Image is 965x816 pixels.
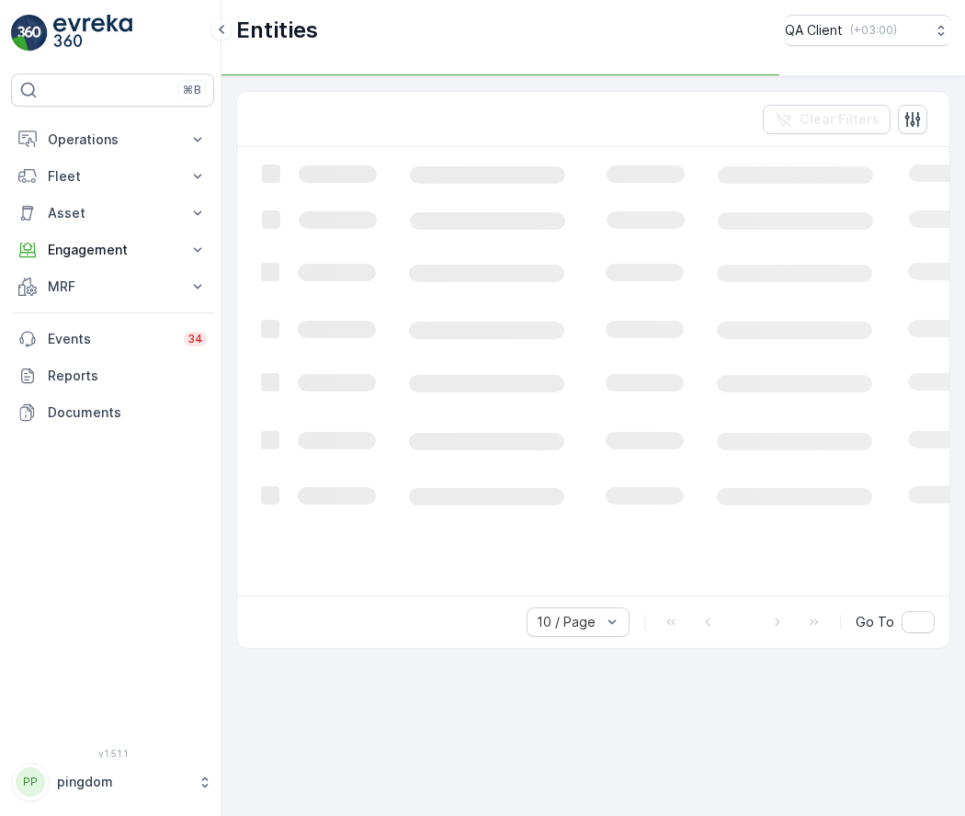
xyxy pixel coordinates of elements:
[850,23,897,38] p: ( +03:00 )
[11,121,214,158] button: Operations
[48,204,177,222] p: Asset
[11,357,214,394] a: Reports
[11,195,214,232] button: Asset
[48,130,177,149] p: Operations
[763,105,891,134] button: Clear Filters
[11,394,214,431] a: Documents
[800,110,880,129] p: Clear Filters
[183,83,201,97] p: ⌘B
[11,232,214,268] button: Engagement
[16,767,45,797] div: PP
[48,241,177,259] p: Engagement
[785,21,843,40] p: QA Client
[57,773,188,791] p: pingdom
[11,268,214,305] button: MRF
[48,330,173,348] p: Events
[11,763,214,801] button: PPpingdom
[11,15,48,51] img: logo
[236,16,318,45] p: Entities
[11,321,214,357] a: Events34
[11,158,214,195] button: Fleet
[48,403,207,422] p: Documents
[48,167,177,186] p: Fleet
[48,367,207,385] p: Reports
[11,748,214,759] span: v 1.51.1
[48,278,177,296] p: MRF
[785,15,950,46] button: QA Client(+03:00)
[53,15,132,51] img: logo_light-DOdMpM7g.png
[187,332,203,346] p: 34
[856,613,894,631] span: Go To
